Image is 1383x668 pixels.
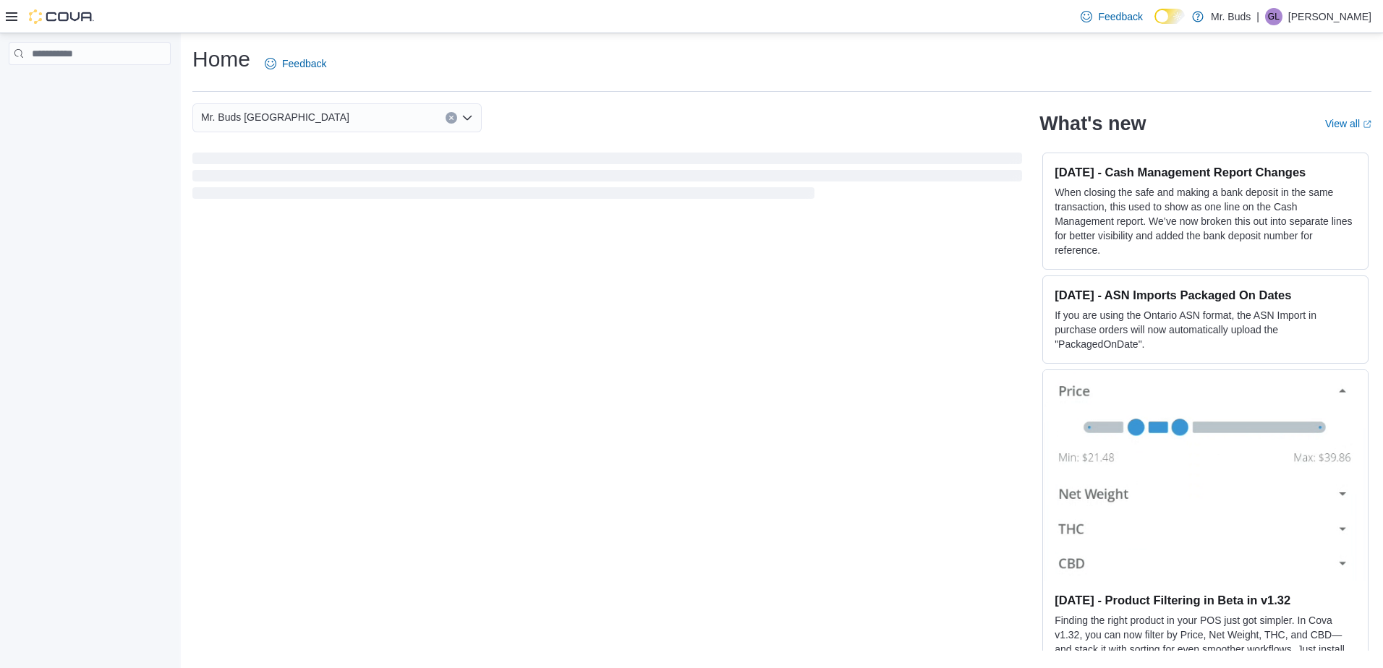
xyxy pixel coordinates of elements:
a: Feedback [259,49,332,78]
a: Feedback [1075,2,1148,31]
p: [PERSON_NAME] [1288,8,1371,25]
div: Gilbert Lopez [1265,8,1282,25]
svg: External link [1363,120,1371,129]
h3: [DATE] - Cash Management Report Changes [1055,165,1356,179]
p: If you are using the Ontario ASN format, the ASN Import in purchase orders will now automatically... [1055,308,1356,351]
h1: Home [192,45,250,74]
p: | [1256,8,1259,25]
h2: What's new [1039,112,1146,135]
span: Feedback [1098,9,1142,24]
input: Dark Mode [1154,9,1185,24]
p: When closing the safe and making a bank deposit in the same transaction, this used to show as one... [1055,185,1356,257]
h3: [DATE] - Product Filtering in Beta in v1.32 [1055,593,1356,607]
span: Dark Mode [1154,24,1155,25]
span: Feedback [282,56,326,71]
button: Open list of options [461,112,473,124]
span: Mr. Buds [GEOGRAPHIC_DATA] [201,108,349,126]
img: Cova [29,9,94,24]
nav: Complex example [9,68,171,103]
span: GL [1268,8,1280,25]
a: View allExternal link [1325,118,1371,129]
h3: [DATE] - ASN Imports Packaged On Dates [1055,288,1356,302]
button: Clear input [446,112,457,124]
span: Loading [192,155,1022,202]
p: Mr. Buds [1211,8,1251,25]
